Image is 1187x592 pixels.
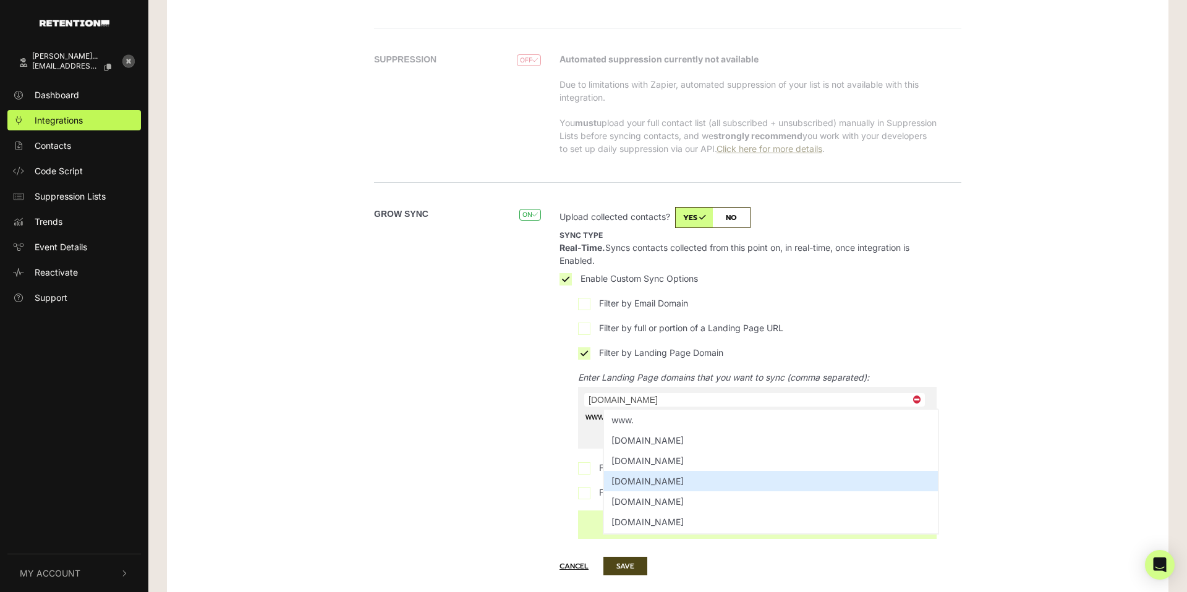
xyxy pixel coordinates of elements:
[7,287,141,308] a: Support
[599,321,783,334] span: Filter by full or portion of a Landing Page URL
[35,139,71,152] span: Contacts
[7,186,141,206] a: Suppression Lists
[7,110,141,130] a: Integrations
[604,471,938,491] li: [DOMAIN_NAME]
[7,161,141,181] a: Code Script
[559,242,605,253] strong: Real-Time.
[599,297,688,310] span: Filter by Email Domain
[604,491,938,512] li: [DOMAIN_NAME]
[559,230,603,240] strong: Sync type
[559,207,937,228] p: Upload collected contacts?
[35,88,79,101] span: Dashboard
[35,190,106,203] span: Suppression Lists
[519,209,541,221] span: ON
[35,215,62,228] span: Trends
[1145,550,1175,580] div: Open Intercom Messenger
[7,135,141,156] a: Contacts
[604,410,938,430] li: www.
[599,346,723,359] span: Filter by Landing Page Domain
[581,272,698,285] span: Enable Custom Sync Options
[7,211,141,232] a: Trends
[604,450,938,471] li: [DOMAIN_NAME]
[32,62,100,70] span: [EMAIL_ADDRESS][PERSON_NAME][DOMAIN_NAME]
[604,512,938,532] li: [DOMAIN_NAME]
[20,567,80,580] span: My Account
[559,229,909,266] span: Syncs contacts collected from this point on, in real-time, once integration is Enabled.
[604,532,938,552] li: [DOMAIN_NAME]
[35,164,83,177] span: Code Script
[7,554,141,592] button: My Account
[40,20,109,27] img: Retention.com
[35,240,87,253] span: Event Details
[32,52,121,61] div: [PERSON_NAME]...
[578,371,937,384] em: Enter Landing Page domains that you want to sync (comma separated):
[584,393,925,407] li: enjoyer.com
[7,46,116,80] a: [PERSON_NAME]... [EMAIL_ADDRESS][PERSON_NAME][DOMAIN_NAME]
[35,291,67,304] span: Support
[909,394,924,406] span: ×
[7,85,141,105] a: Dashboard
[603,557,647,575] button: SAVE
[35,266,78,279] span: Reactivate
[7,237,141,257] a: Event Details
[35,114,83,127] span: Integrations
[7,262,141,282] a: Reactivate
[559,557,601,575] button: Cancel
[604,430,938,450] li: [DOMAIN_NAME]
[374,208,428,221] label: Grow Sync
